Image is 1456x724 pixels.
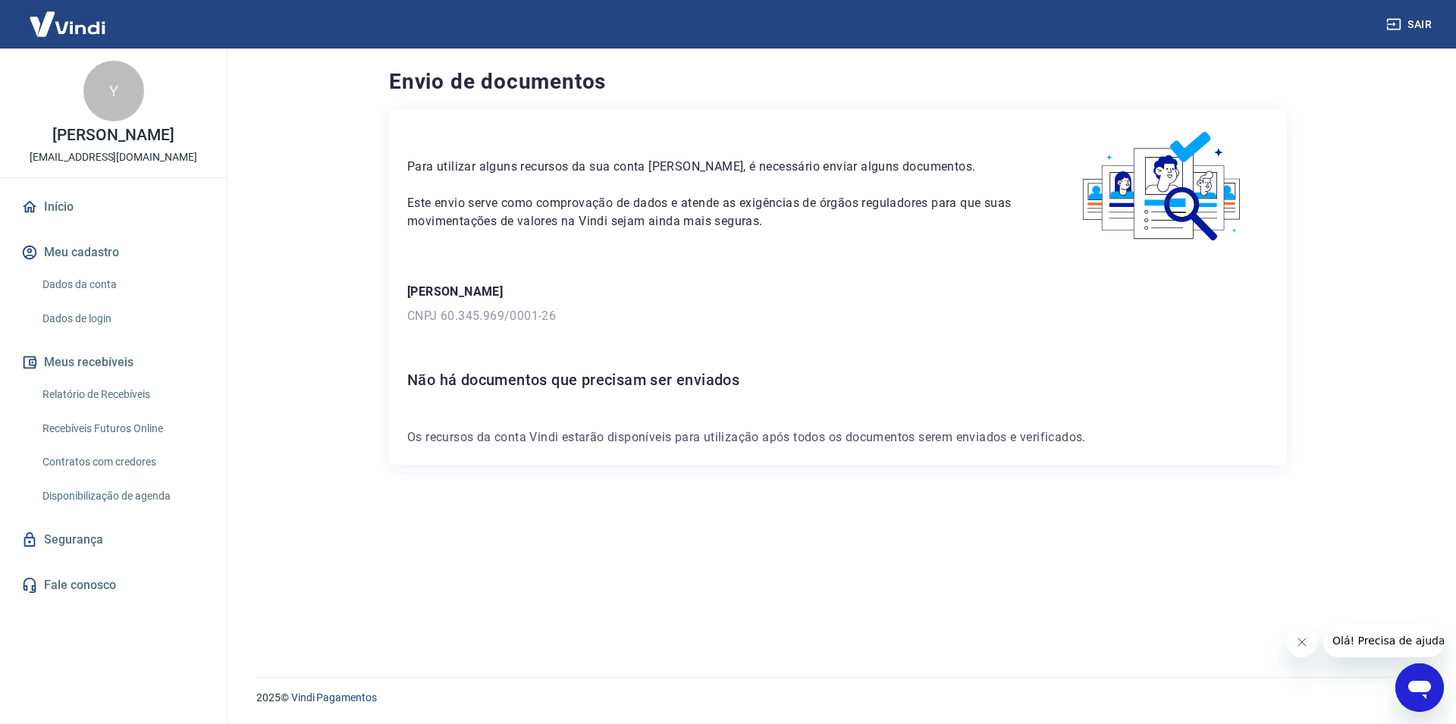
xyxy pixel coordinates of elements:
[18,523,209,556] a: Segurança
[1057,127,1269,246] img: waiting_documents.41d9841a9773e5fdf392cede4d13b617.svg
[407,158,1021,176] p: Para utilizar alguns recursos da sua conta [PERSON_NAME], é necessário enviar alguns documentos.
[389,67,1287,97] h4: Envio de documentos
[1395,663,1444,712] iframe: Botão para abrir a janela de mensagens
[18,1,117,47] img: Vindi
[36,303,209,334] a: Dados de login
[407,307,1269,325] p: CNPJ 60.345.969/0001-26
[36,269,209,300] a: Dados da conta
[36,481,209,512] a: Disponibilização de agenda
[18,236,209,269] button: Meu cadastro
[1383,11,1438,39] button: Sair
[18,569,209,602] a: Fale conosco
[36,413,209,444] a: Recebíveis Futuros Online
[1323,624,1444,657] iframe: Mensagem da empresa
[30,149,197,165] p: [EMAIL_ADDRESS][DOMAIN_NAME]
[36,379,209,410] a: Relatório de Recebíveis
[52,127,174,143] p: [PERSON_NAME]
[36,447,209,478] a: Contratos com credores
[407,368,1269,392] h6: Não há documentos que precisam ser enviados
[83,61,144,121] div: Y
[291,691,377,704] a: Vindi Pagamentos
[9,11,127,23] span: Olá! Precisa de ajuda?
[18,190,209,224] a: Início
[407,283,1269,301] p: [PERSON_NAME]
[256,690,1420,706] p: 2025 ©
[407,194,1021,230] p: Este envio serve como comprovação de dados e atende as exigências de órgãos reguladores para que ...
[1287,627,1317,657] iframe: Fechar mensagem
[407,428,1269,447] p: Os recursos da conta Vindi estarão disponíveis para utilização após todos os documentos serem env...
[18,346,209,379] button: Meus recebíveis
